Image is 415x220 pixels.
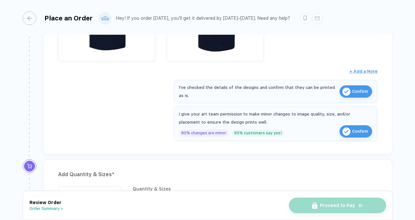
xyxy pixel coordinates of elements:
div: Hey! If you order [DATE], you'll get it delivered by [DATE]–[DATE]. Need any help? [116,16,290,21]
div: Quantity & Sizes [133,186,377,191]
div: Place an Order [44,14,93,22]
img: icon [342,88,350,96]
img: icon [342,128,350,136]
div: I give your art team permission to make minor changes to image quality, size, and/or placement to... [179,110,372,126]
span: + Add a Note [350,69,377,74]
div: 95% customers say yes! [232,129,284,137]
span: Review Order [30,200,62,205]
span: Confirm [352,86,368,97]
button: iconConfirm [339,85,372,98]
div: 80% changes are minor [179,129,229,137]
img: user profile [100,13,111,24]
button: Order Summary > [30,206,63,211]
button: iconConfirm [339,125,372,138]
div: Add Quantity & Sizes [58,169,377,180]
div: I've checked the details of the designs and confirm that they can be printed as is. [179,83,336,100]
button: + Add a Note [350,66,377,77]
span: Confirm [352,126,368,137]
